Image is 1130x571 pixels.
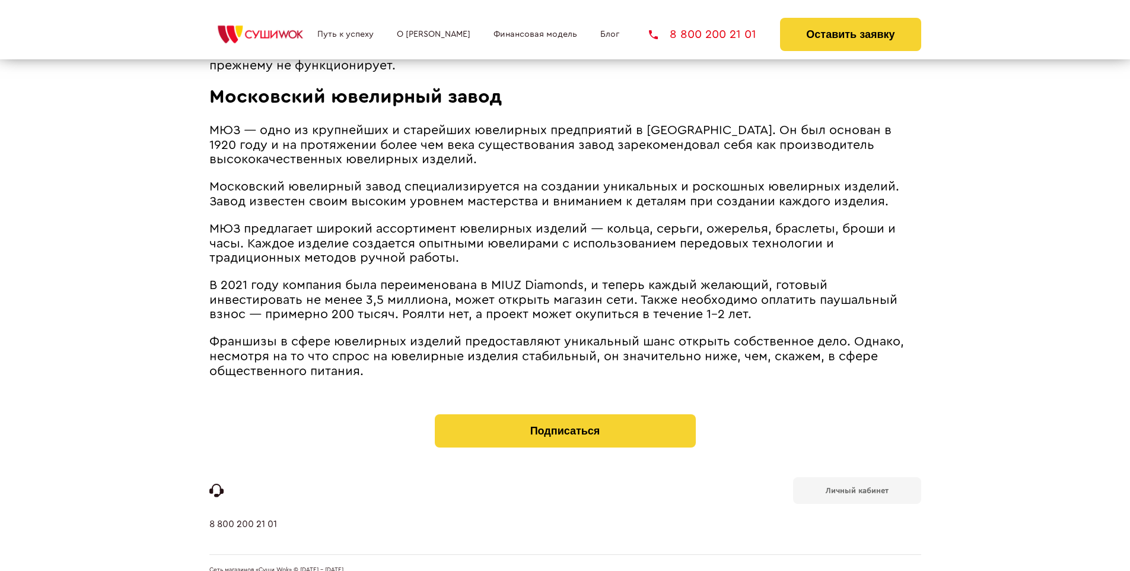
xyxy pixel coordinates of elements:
a: Блог [600,30,619,39]
b: Личный кабинет [826,487,889,494]
a: О [PERSON_NAME] [397,30,470,39]
span: МЮЗ предлагает широкий ассортимент ювелирных изделий ― кольца, серьги, ожерелья, браслеты, броши ... [209,223,896,264]
button: Подписаться [435,414,696,448]
a: 8 800 200 21 01 [209,519,277,554]
a: 8 800 200 21 01 [649,28,756,40]
span: На российский рынок бренд вышел [DATE]. В стране работает несколько десятков магазинов этой сети.... [209,15,921,72]
span: Франшизы в сфере ювелирных изделий предоставляют уникальный шанс открыть собственное дело. Однако... [209,335,904,377]
a: Личный кабинет [793,477,921,504]
a: Путь к успеху [317,30,374,39]
button: Оставить заявку [780,18,921,51]
span: 8 800 200 21 01 [670,28,756,40]
span: Московский ювелирный завод [209,87,502,106]
a: Финансовая модель [494,30,577,39]
span: В 2021 году компания была переименована в MIUZ Diamonds, и теперь каждый желающий, готовый инвест... [209,279,897,321]
span: Московский ювелирный завод специализируется на создании уникальных и роскошных ювелирных изделий.... [209,180,899,208]
span: МЮЗ ― одно из крупнейших и старейших ювелирных предприятий в [GEOGRAPHIC_DATA]. Он был основан в ... [209,124,892,166]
